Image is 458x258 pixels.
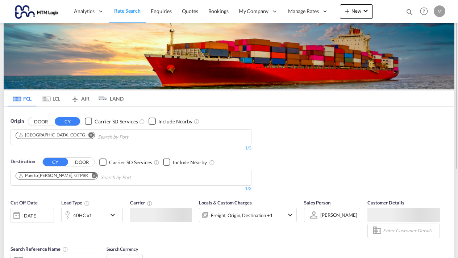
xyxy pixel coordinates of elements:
[11,208,54,223] div: [DATE]
[199,208,297,222] div: Freight Origin Destination Factory Stuffingicon-chevron-down
[361,7,370,15] md-icon: icon-chevron-down
[4,23,454,89] img: LCL+%26+FCL+BACKGROUND.png
[11,200,38,206] span: Cut Off Date
[418,5,434,18] div: Help
[405,8,413,16] md-icon: icon-magnify
[182,8,198,14] span: Quotes
[28,117,54,126] button: DOOR
[151,8,172,14] span: Enquiries
[74,8,95,15] span: Analytics
[343,7,351,15] md-icon: icon-plus 400-fg
[85,118,138,125] md-checkbox: Checkbox No Ink
[61,200,90,206] span: Load Type
[71,94,79,100] md-icon: icon-airplane
[73,210,92,220] div: 40HC x1
[8,90,124,106] md-pagination-wrapper: Use the left and right arrow keys to navigate between tabs
[18,132,87,138] div: Press delete to remove this chip.
[288,8,319,15] span: Manage Rates
[62,246,68,252] md-icon: Your search will be saved by the below given name
[66,90,95,106] md-tab-item: AIR
[114,8,141,14] span: Rate Search
[108,211,121,219] md-icon: icon-chevron-down
[209,160,215,165] md-icon: Unchecked: Ignores neighbouring ports when fetching rates.Checked : Includes neighbouring ports w...
[95,118,138,125] div: Carrier SD Services
[101,172,170,183] input: Chips input.
[11,3,60,20] img: 1d8b6800adb611edaca4d9603c308ee4.png
[11,118,24,125] span: Origin
[18,173,88,179] div: Puerto Barrios, GTPBR
[434,5,445,17] div: M
[340,4,373,19] button: icon-plus 400-fgNewicon-chevron-down
[61,208,123,222] div: 40HC x1icon-chevron-down
[199,200,252,206] span: Locals & Custom Charges
[139,119,145,124] md-icon: Unchecked: Search for CY (Container Yard) services for all selected carriers.Checked : Search for...
[11,145,251,151] div: 1/3
[18,173,89,179] div: Press delete to remove this chip.
[84,200,90,206] md-icon: icon-information-outline
[405,8,413,19] div: icon-magnify
[8,90,37,106] md-tab-item: FCL
[320,210,358,220] md-select: Sales Person: Mildred Lima
[304,200,330,206] span: Sales Person
[43,158,68,166] button: CY
[154,160,159,165] md-icon: Unchecked: Search for CY (Container Yard) services for all selected carriers.Checked : Search for...
[149,118,192,125] md-checkbox: Checkbox No Ink
[14,170,172,183] md-chips-wrap: Chips container. Use arrow keys to select chips.
[107,246,138,252] span: Search Currency
[383,225,437,236] input: Enter Customer Details
[130,200,153,206] span: Carrier
[208,8,229,14] span: Bookings
[11,222,16,232] md-datepicker: Select
[211,210,273,220] div: Freight Origin Destination Factory Stuffing
[11,246,68,252] span: Search Reference Name
[158,118,192,125] div: Include Nearby
[173,159,207,166] div: Include Nearby
[147,200,153,206] md-icon: The selected Trucker/Carrierwill be displayed in the rate results If the rates are from another f...
[343,8,370,14] span: New
[109,159,152,166] div: Carrier SD Services
[163,158,207,166] md-checkbox: Checkbox No Ink
[14,130,170,143] md-chips-wrap: Chips container. Use arrow keys to select chips.
[37,90,66,106] md-tab-item: LCL
[95,90,124,106] md-tab-item: LAND
[418,5,430,17] span: Help
[320,212,357,218] div: [PERSON_NAME]
[286,211,295,219] md-icon: icon-chevron-down
[98,131,167,143] input: Chips input.
[84,132,95,139] button: Remove
[367,200,404,206] span: Customer Details
[69,158,95,166] button: DOOR
[11,186,251,192] div: 1/3
[11,158,35,165] span: Destination
[55,117,80,126] button: CY
[87,173,97,180] button: Remove
[18,132,85,138] div: Cartagena, COCTG
[239,8,268,15] span: My Company
[99,158,152,166] md-checkbox: Checkbox No Ink
[194,119,200,124] md-icon: Unchecked: Ignores neighbouring ports when fetching rates.Checked : Includes neighbouring ports w...
[22,212,37,219] div: [DATE]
